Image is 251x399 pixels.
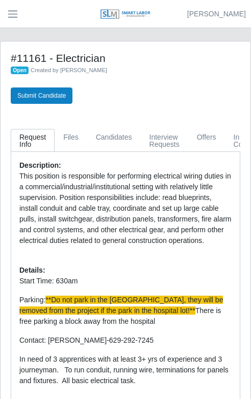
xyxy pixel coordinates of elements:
[19,296,223,315] span: **Do not park in the [GEOGRAPHIC_DATA], they will be removed from the project if the park in the ...
[187,9,246,19] a: [PERSON_NAME]
[19,161,61,169] b: Description:
[100,9,151,20] img: SLM Logo
[31,67,107,73] span: Created by [PERSON_NAME]
[55,129,87,152] a: Files
[141,129,188,152] a: Interview Requests
[11,87,72,104] button: Submit Candidate
[19,266,45,274] b: Details:
[19,295,232,327] p: Parking: There is free parking a block away from the hospital
[19,335,232,346] p: Contact: [PERSON_NAME]-629-292-7245
[87,129,141,152] a: Candidates
[19,354,232,386] p: In need of 3 apprentices with at least 3+ yrs of experience and 3 journeyman. To run conduit, run...
[19,171,232,246] p: This position is responsible for performing electrical wiring duties in a commercial/industrial/i...
[11,129,55,152] a: Request Info
[11,66,29,75] span: Open
[11,52,240,64] h4: #11161 - Electrician
[188,129,225,152] a: Offers
[19,276,232,286] p: Start Time: 630am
